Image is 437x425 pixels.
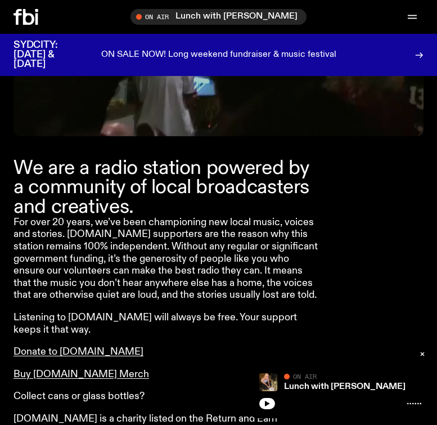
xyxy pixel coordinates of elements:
[284,382,406,391] a: Lunch with [PERSON_NAME]
[13,312,319,336] p: Listening to [DOMAIN_NAME] will always be free. Your support keeps it that way.
[293,373,317,380] span: On Air
[13,41,85,69] h3: SYDCITY: [DATE] & [DATE]
[13,391,319,403] p: Collect cans or glass bottles?
[13,347,143,357] a: Donate to [DOMAIN_NAME]
[13,217,319,302] p: For over 20 years, we’ve been championing new local music, voices and stories. [DOMAIN_NAME] supp...
[259,373,277,391] img: SLC lunch cover
[130,9,307,25] button: On AirLunch with [PERSON_NAME]
[13,159,319,217] h2: We are a radio station powered by a community of local broadcasters and creatives.
[13,369,149,379] a: Buy [DOMAIN_NAME] Merch
[101,50,336,60] p: ON SALE NOW! Long weekend fundraiser & music festival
